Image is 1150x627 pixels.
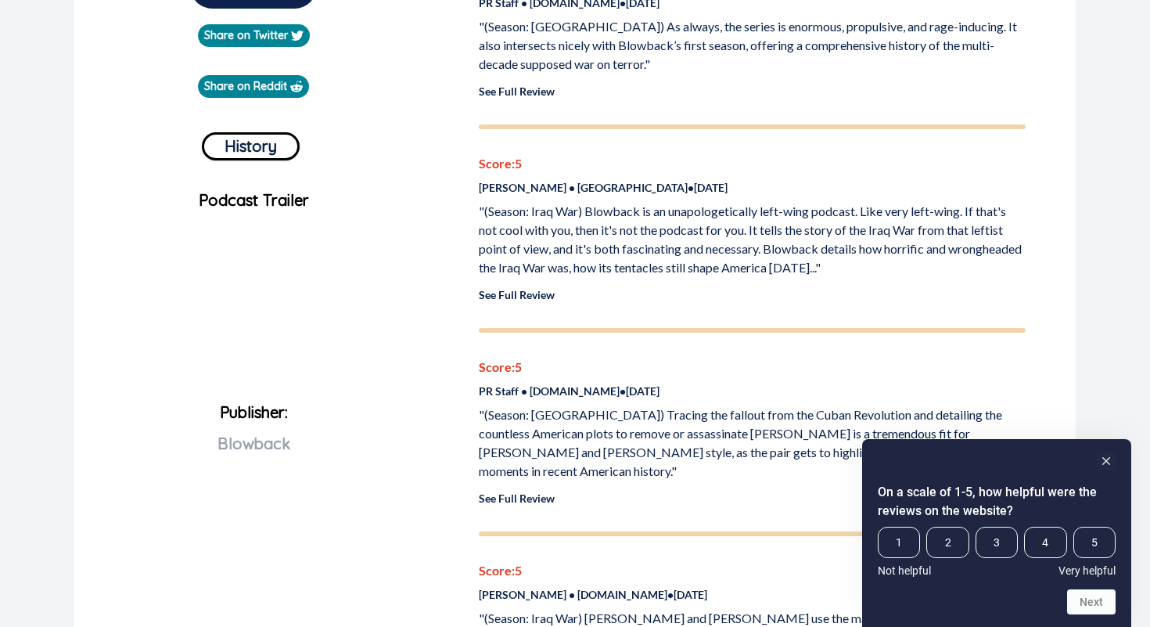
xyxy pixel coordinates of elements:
[202,126,300,160] a: History
[976,527,1018,558] span: 3
[1058,564,1116,577] span: Very helpful
[87,189,421,212] p: Podcast Trailer
[202,132,300,160] button: History
[878,527,920,558] span: 1
[479,17,1026,74] p: "(Season: [GEOGRAPHIC_DATA]) As always, the series is enormous, propulsive, and rage-inducing. It...
[479,154,1026,173] p: Score: 5
[1097,452,1116,470] button: Hide survey
[479,179,1026,196] p: [PERSON_NAME] • [GEOGRAPHIC_DATA] • [DATE]
[1073,527,1116,558] span: 5
[479,383,1026,399] p: PR Staff • [DOMAIN_NAME] • [DATE]
[479,561,1026,580] p: Score: 5
[878,564,931,577] span: Not helpful
[479,85,555,98] a: See Full Review
[479,202,1026,277] p: "(Season: Iraq War) Blowback is an unapologetically left-wing podcast. Like very left-wing. If th...
[87,397,421,510] p: Publisher:
[1024,527,1066,558] span: 4
[1067,589,1116,614] button: Next question
[878,527,1116,577] div: On a scale of 1-5, how helpful were the reviews on the website? Select an option from 1 to 5, wit...
[479,492,555,505] a: See Full Review
[198,75,309,98] a: Share on Reddit
[479,288,555,301] a: See Full Review
[878,483,1116,521] h2: On a scale of 1-5, how helpful were the reviews on the website? Select an option from 1 to 5, wit...
[198,24,310,47] a: Share on Twitter
[479,358,1026,377] p: Score: 5
[217,434,290,453] span: Blowback
[479,586,1026,603] p: [PERSON_NAME] • [DOMAIN_NAME] • [DATE]
[926,527,969,558] span: 2
[878,452,1116,614] div: On a scale of 1-5, how helpful were the reviews on the website? Select an option from 1 to 5, wit...
[479,405,1026,481] p: "(Season: [GEOGRAPHIC_DATA]) Tracing the fallout from the Cuban Revolution and detailing the coun...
